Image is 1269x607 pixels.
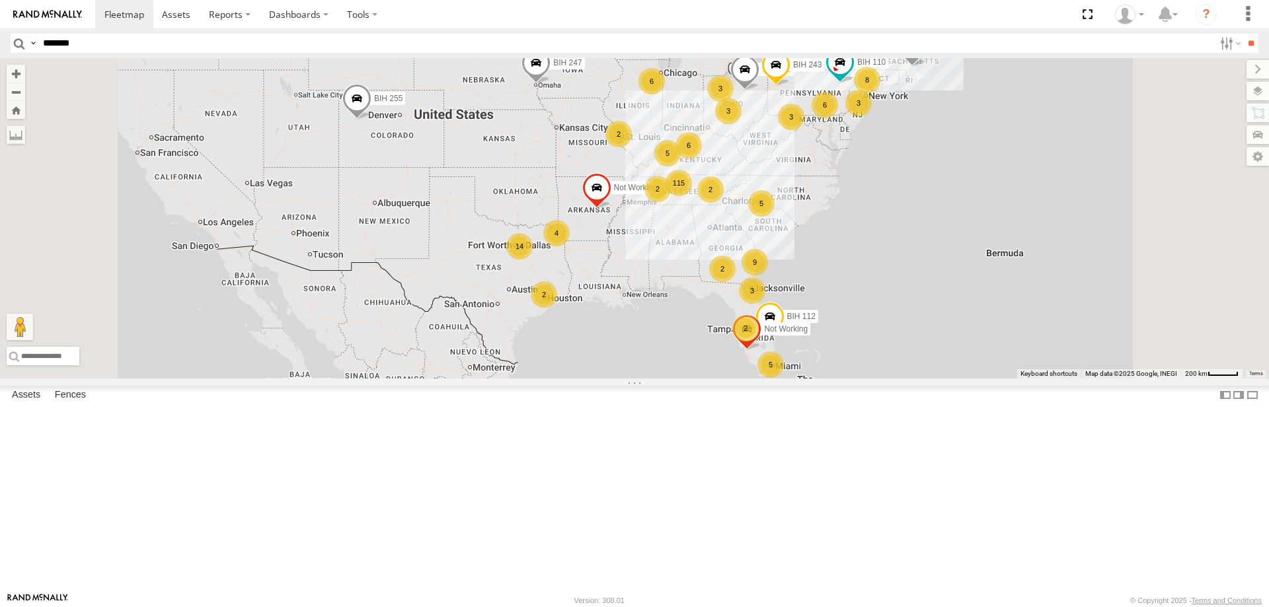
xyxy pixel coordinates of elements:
div: 3 [739,277,765,304]
div: 6 [638,68,665,94]
div: 3 [715,98,742,124]
div: 6 [675,132,702,159]
span: BIH 125 [762,65,790,74]
button: Zoom out [7,83,25,101]
a: Terms (opens in new tab) [1249,371,1263,376]
div: 4 [543,220,570,246]
div: 9 [742,249,768,275]
div: 3 [707,75,734,102]
button: Zoom in [7,65,25,83]
div: 3 [845,90,872,116]
label: Fences [48,386,93,404]
div: Nele . [1110,5,1149,24]
img: rand-logo.svg [13,10,82,19]
label: Dock Summary Table to the Right [1232,386,1245,405]
a: Terms and Conditions [1192,596,1262,604]
button: Keyboard shortcuts [1020,369,1077,378]
div: 5 [757,351,784,378]
span: Not Working [764,324,808,334]
div: 2 [644,176,671,202]
div: 5 [654,140,681,166]
div: 2 [732,315,759,341]
div: 8 [854,67,880,93]
div: 2 [605,121,632,147]
div: 5 [748,190,775,217]
span: Not Working [614,183,658,192]
button: Map Scale: 200 km per 43 pixels [1181,369,1243,378]
span: BIH 243 [793,60,822,69]
span: Map data ©2025 Google, INEGI [1085,370,1177,377]
label: Assets [5,386,47,404]
div: 14 [506,233,533,260]
button: Drag Pegman onto the map to open Street View [7,314,33,340]
label: Dock Summary Table to the Left [1219,386,1232,405]
span: BIH 110 [857,57,886,67]
div: © Copyright 2025 - [1130,596,1262,604]
div: 2 [697,176,724,203]
i: ? [1196,4,1217,25]
button: Zoom Home [7,101,25,119]
label: Map Settings [1247,147,1269,166]
span: BIH 255 [374,93,403,102]
label: Measure [7,125,25,144]
span: BIH 247 [553,58,582,67]
span: 200 km [1185,370,1208,377]
div: Version: 308.01 [574,596,625,604]
a: Visit our Website [7,594,68,607]
div: 2 [531,281,557,308]
div: 2 [709,256,736,282]
label: Search Filter Options [1215,34,1243,53]
label: Hide Summary Table [1246,386,1259,405]
span: BIH 112 [787,312,816,321]
div: 115 [666,170,692,196]
div: 3 [778,104,804,130]
div: 6 [812,92,838,118]
label: Search Query [28,34,38,53]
